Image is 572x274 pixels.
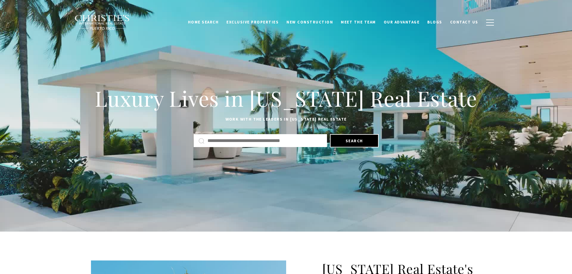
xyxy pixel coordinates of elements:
a: Home Search [184,17,223,28]
span: New Construction [286,20,333,25]
a: New Construction [283,17,337,28]
button: Search [330,134,379,147]
p: Work with the leaders in [US_STATE] Real Estate [91,116,481,123]
a: Exclusive Properties [222,17,283,28]
span: Blogs [427,20,442,25]
img: Christie's International Real Estate black text logo [74,15,130,30]
a: Meet the Team [337,17,380,28]
a: Blogs [423,17,446,28]
h1: Luxury Lives in [US_STATE] Real Estate [91,85,481,112]
span: Contact Us [450,20,478,25]
span: Our Advantage [384,20,420,25]
a: Our Advantage [380,17,424,28]
span: Exclusive Properties [226,20,279,25]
